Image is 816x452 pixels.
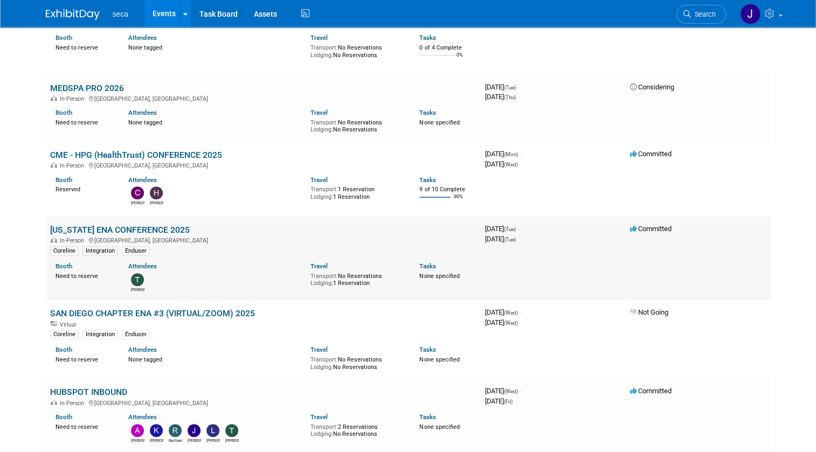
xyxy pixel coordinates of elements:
[60,400,87,407] span: In-Person
[456,52,462,67] td: 0%
[485,235,516,243] span: [DATE]
[517,225,519,233] span: -
[485,160,518,168] span: [DATE]
[128,176,157,184] a: Attendees
[50,150,222,160] a: CME - HPG (HealthTrust) CONFERENCE 2025
[630,150,672,158] span: Committed
[56,346,72,353] a: Booth
[504,399,513,405] span: (Fri)
[131,437,144,443] div: Ashley Perez
[82,330,118,339] div: Integration
[485,150,521,158] span: [DATE]
[60,237,87,244] span: In-Person
[517,83,519,91] span: -
[419,34,435,41] a: Tasks
[504,85,516,91] span: (Tue)
[310,364,333,371] span: Lodging:
[60,162,87,169] span: In-Person
[485,318,518,326] span: [DATE]
[128,346,157,353] a: Attendees
[310,193,333,200] span: Lodging:
[691,10,716,18] span: Search
[310,52,333,59] span: Lodging:
[46,9,100,20] img: ExhibitDay
[310,44,338,51] span: Transport:
[50,387,127,397] a: HUBSPOT INBOUND
[60,95,87,102] span: In-Person
[225,424,238,437] img: Ty Bowman
[419,423,459,430] span: None specified
[128,117,302,127] div: None tagged
[504,320,518,326] span: (Wed)
[50,398,476,407] div: [GEOGRAPHIC_DATA], [GEOGRAPHIC_DATA]
[485,83,519,91] span: [DATE]
[419,413,435,421] a: Tasks
[131,186,144,199] img: Caroline Hitchcock
[50,330,79,339] div: Coreline
[740,4,760,24] img: Jose Gregory
[630,387,672,395] span: Committed
[630,308,668,316] span: Not Going
[150,199,163,206] div: Hasan Abdallah
[150,186,163,199] img: Hasan Abdallah
[50,161,476,169] div: [GEOGRAPHIC_DATA], [GEOGRAPHIC_DATA]
[310,423,338,430] span: Transport:
[453,194,462,208] td: 90%
[310,34,328,41] a: Travel
[419,346,435,353] a: Tasks
[131,424,144,437] img: Ashley Perez
[206,437,220,443] div: Lyndsey Nunez
[419,109,435,116] a: Tasks
[56,34,72,41] a: Booth
[82,246,118,256] div: Integration
[310,430,333,437] span: Lodging:
[419,186,476,193] div: 9 of 10 Complete
[504,151,518,157] span: (Mon)
[225,437,239,443] div: Ty Bowman
[520,150,521,158] span: -
[504,162,518,168] span: (Wed)
[51,400,57,405] img: In-Person Event
[310,346,328,353] a: Travel
[310,186,338,193] span: Transport:
[131,286,144,293] div: Tate Kirby
[60,321,79,328] span: Virtual
[310,270,404,287] div: No Reservations 1 Reservation
[122,246,150,256] div: Enduser
[520,308,521,316] span: -
[50,83,124,93] a: MEDSPA PRO 2026
[56,262,72,270] a: Booth
[56,421,112,431] div: Need to reserve
[310,280,333,287] span: Lodging:
[131,273,144,286] img: Tate Kirby
[310,119,338,126] span: Transport:
[419,44,476,52] div: 0 of 4 Complete
[122,330,150,339] div: Enduser
[188,437,201,443] div: Joe Mora
[485,397,513,405] span: [DATE]
[169,437,182,443] div: Rachael Snyder
[310,126,333,133] span: Lodging:
[504,310,518,316] span: (Wed)
[51,95,57,101] img: In-Person Event
[56,413,72,421] a: Booth
[310,42,404,59] div: No Reservations No Reservations
[150,424,163,437] img: Kyle Toscano
[56,354,112,364] div: Need to reserve
[485,93,516,101] span: [DATE]
[56,109,72,116] a: Booth
[51,321,57,326] img: Virtual Event
[128,262,157,270] a: Attendees
[485,225,519,233] span: [DATE]
[56,42,112,52] div: Need to reserve
[128,42,302,52] div: None tagged
[419,356,459,363] span: None specified
[310,354,404,371] div: No Reservations No Reservations
[50,225,190,235] a: [US_STATE] ENA CONFERENCE 2025
[113,10,129,18] span: seca
[504,237,516,242] span: (Tue)
[310,273,338,280] span: Transport:
[419,273,459,280] span: None specified
[50,94,476,102] div: [GEOGRAPHIC_DATA], [GEOGRAPHIC_DATA]
[310,176,328,184] a: Travel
